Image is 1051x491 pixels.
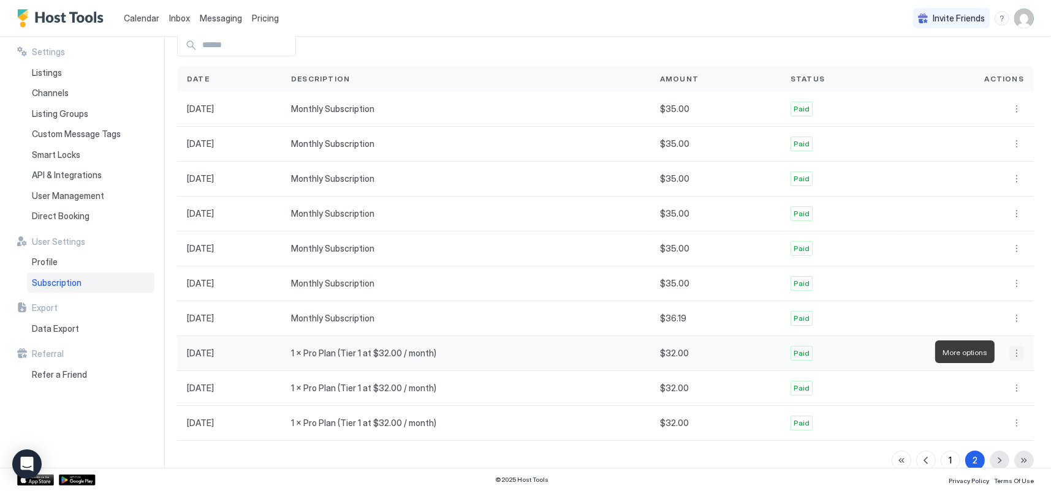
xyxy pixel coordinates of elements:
div: menu [1009,241,1024,256]
span: Monthly Subscription [291,103,374,114]
span: [DATE] [187,173,214,184]
a: Privacy Policy [949,473,989,486]
div: menu [1009,346,1024,361]
span: Date [187,73,210,84]
div: menu [1009,102,1024,116]
div: Open Intercom Messenger [12,449,42,479]
span: API & Integrations [32,170,102,181]
span: Export [32,302,58,313]
a: Direct Booking [27,206,154,227]
div: menu [1009,381,1024,395]
span: [DATE] [187,243,214,254]
span: $32.00 [660,383,689,394]
a: API & Integrations [27,165,154,186]
div: menu [1009,137,1024,151]
span: Monthly Subscription [291,278,374,289]
button: More options [1009,171,1024,186]
span: 1 × Pro Plan (Tier 1 at $32.00 / month) [291,383,436,394]
span: User Settings [32,236,85,247]
span: $35.00 [660,278,689,289]
a: Subscription [27,272,154,293]
span: Status [791,73,825,84]
a: Refer a Friend [27,364,154,385]
span: 1 × Pro Plan (Tier 1 at $32.00 / month) [291,348,436,359]
span: [DATE] [187,208,214,219]
button: More options [1009,241,1024,256]
a: Listing Groups [27,103,154,124]
span: Settings [32,47,65,58]
div: menu [1009,416,1024,430]
span: [DATE] [187,278,214,289]
button: More options [1009,311,1024,326]
span: Monthly Subscription [291,208,374,219]
span: [DATE] [187,138,214,149]
span: Listing Groups [32,108,88,119]
div: User profile [1014,9,1034,28]
div: menu [995,11,1009,26]
span: Monthly Subscription [291,173,374,184]
span: $35.00 [660,173,689,184]
span: [DATE] [187,418,214,429]
span: $32.00 [660,418,689,429]
span: Actions [985,73,1024,84]
div: menu [1009,311,1024,326]
button: More options [1009,346,1024,361]
span: Monthly Subscription [291,243,374,254]
input: Input Field [197,35,295,56]
button: More options [1009,381,1024,395]
span: Inbox [169,13,190,23]
a: Smart Locks [27,144,154,165]
button: More options [1009,276,1024,291]
button: 1 [941,451,960,470]
a: Terms Of Use [994,473,1034,486]
a: Google Play Store [59,474,96,485]
span: [DATE] [187,313,214,324]
span: Paid [794,103,810,114]
span: Invite Friends [933,13,985,24]
a: Custom Message Tags [27,124,154,144]
span: Messaging [200,13,242,23]
span: Privacy Policy [949,477,989,484]
span: Custom Message Tags [32,129,121,140]
span: Referral [32,348,64,359]
span: Monthly Subscription [291,313,374,324]
span: [DATE] [187,348,214,359]
a: Channels [27,83,154,103]
span: Paid [794,243,810,254]
a: User Management [27,186,154,206]
span: Paid [794,208,810,219]
span: Profile [32,257,58,268]
span: $36.19 [660,313,686,324]
span: Terms Of Use [994,477,1034,484]
span: Monthly Subscription [291,138,374,149]
div: menu [1009,276,1024,291]
span: Subscription [32,277,82,288]
span: Paid [794,348,810,359]
div: menu [1009,206,1024,221]
span: Channels [32,88,69,99]
span: Paid [794,278,810,289]
span: Direct Booking [32,211,89,222]
span: Paid [794,138,810,149]
span: Paid [794,313,810,324]
span: More options [943,348,987,357]
a: Host Tools Logo [17,9,109,28]
span: [DATE] [187,383,214,394]
a: App Store [17,474,54,485]
span: Calendar [124,13,159,23]
span: 1 × Pro Plan (Tier 1 at $32.00 / month) [291,418,436,429]
span: Pricing [252,13,279,24]
span: User Management [32,190,104,201]
span: Data Export [32,323,79,334]
span: Amount [660,73,699,84]
a: Listings [27,62,154,83]
a: Profile [27,252,154,272]
a: Messaging [200,12,242,24]
span: $35.00 [660,243,689,254]
button: 2 [965,451,985,470]
span: © 2025 Host Tools [496,476,549,484]
span: Smart Locks [32,149,80,160]
div: 1 [949,454,952,467]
